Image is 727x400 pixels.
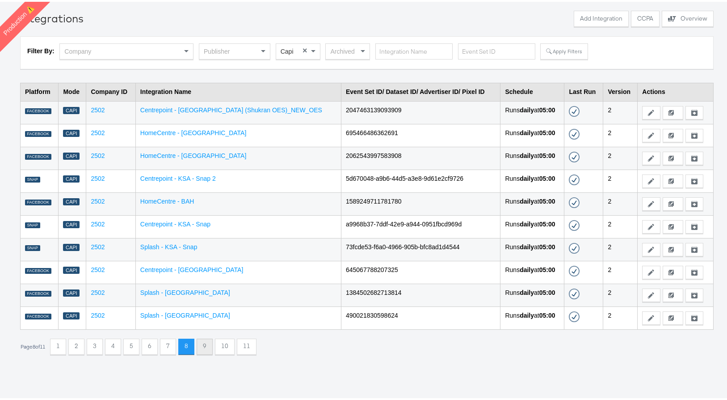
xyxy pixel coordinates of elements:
[520,105,534,112] strong: daily
[520,242,534,249] strong: daily
[662,9,714,27] a: Overview
[63,219,80,227] div: Capi
[91,173,105,180] a: 2502
[63,265,80,272] div: Capi
[375,42,453,58] input: Integration Name
[540,42,588,58] button: Apply Filters
[135,81,341,99] th: Integration Name
[63,288,80,295] div: Capi
[520,264,534,272] strong: daily
[25,129,51,136] div: FACEBOOK
[539,219,555,226] strong: 05:00
[520,287,534,294] strong: daily
[91,242,105,249] a: 2502
[500,191,564,213] td: Runs at
[215,337,235,353] button: 10
[25,221,40,227] div: SNAP
[140,105,322,112] a: Centrepoint - [GEOGRAPHIC_DATA] (Shukran OES)_NEW_OES
[520,128,534,135] strong: daily
[520,219,534,226] strong: daily
[458,42,535,58] input: Event Set ID
[500,145,564,168] td: Runs at
[520,196,534,203] strong: daily
[63,174,80,181] div: Capi
[341,99,500,122] td: 2047463139093909
[63,196,80,204] div: Capi
[21,81,59,99] th: Platform
[140,219,210,226] a: Centrepoint - KSA - Snap
[500,282,564,305] td: Runs at
[20,9,84,24] div: Integrations
[662,9,714,25] button: Overview
[140,173,216,180] a: Centrepoint - KSA - Snap 2
[91,219,105,226] a: 2502
[539,173,555,180] strong: 05:00
[91,128,105,135] a: 2502
[603,236,638,259] td: 2
[574,9,629,25] button: Add Integration
[539,105,555,112] strong: 05:00
[86,81,135,99] th: Company ID
[59,81,86,99] th: Mode
[87,337,103,353] button: 3
[603,305,638,328] td: 2
[281,46,294,53] span: Capi
[603,122,638,145] td: 2
[500,305,564,328] td: Runs at
[91,150,105,157] a: 2502
[25,106,51,113] div: FACEBOOK
[500,168,564,191] td: Runs at
[140,128,247,135] a: HomeCentre - [GEOGRAPHIC_DATA]
[603,81,638,99] th: Version
[341,122,500,145] td: 695466486362691
[341,259,500,282] td: 645067788207325
[25,152,51,158] div: FACEBOOK
[140,310,230,317] a: Splash - [GEOGRAPHIC_DATA]
[326,42,370,57] div: Archived
[539,128,555,135] strong: 05:00
[20,342,46,348] div: Page 8 of 11
[160,337,176,353] button: 7
[500,99,564,122] td: Runs at
[63,151,80,158] div: Capi
[574,9,629,27] a: Add Integration
[341,145,500,168] td: 2062543997583908
[520,173,534,180] strong: daily
[603,191,638,213] td: 2
[631,9,660,25] button: CCPA
[25,175,40,181] div: SNAP
[341,191,500,213] td: 1589249711781780
[140,264,244,272] a: Centrepoint - [GEOGRAPHIC_DATA]
[539,264,555,272] strong: 05:00
[91,264,105,272] a: 2502
[341,81,500,99] th: Event Set ID/ Dataset ID/ Advertiser ID/ Pixel ID
[25,289,51,295] div: FACEBOOK
[520,310,534,317] strong: daily
[341,168,500,191] td: 5d670048-a9b6-44d5-a3e8-9d61e2cf9726
[140,196,194,203] a: HomeCentre - BAH
[140,242,198,249] a: Splash - KSA - Snap
[63,105,80,113] div: Capi
[140,287,230,294] a: Splash - [GEOGRAPHIC_DATA]
[91,310,105,317] a: 2502
[631,9,660,27] a: CCPA
[341,305,500,328] td: 490021830598624
[91,287,105,294] a: 2502
[500,81,564,99] th: Schedule
[105,337,121,353] button: 4
[638,81,714,99] th: Actions
[539,196,555,203] strong: 05:00
[25,243,40,250] div: SNAP
[25,266,51,272] div: FACEBOOK
[603,259,638,282] td: 2
[123,337,139,353] button: 5
[50,337,66,353] button: 1
[91,105,105,112] a: 2502
[303,45,307,53] span: ×
[27,46,55,53] strong: Filter By:
[520,150,534,157] strong: daily
[142,337,158,353] button: 6
[63,311,80,318] div: Capi
[63,128,80,136] div: Capi
[564,81,603,99] th: Last Run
